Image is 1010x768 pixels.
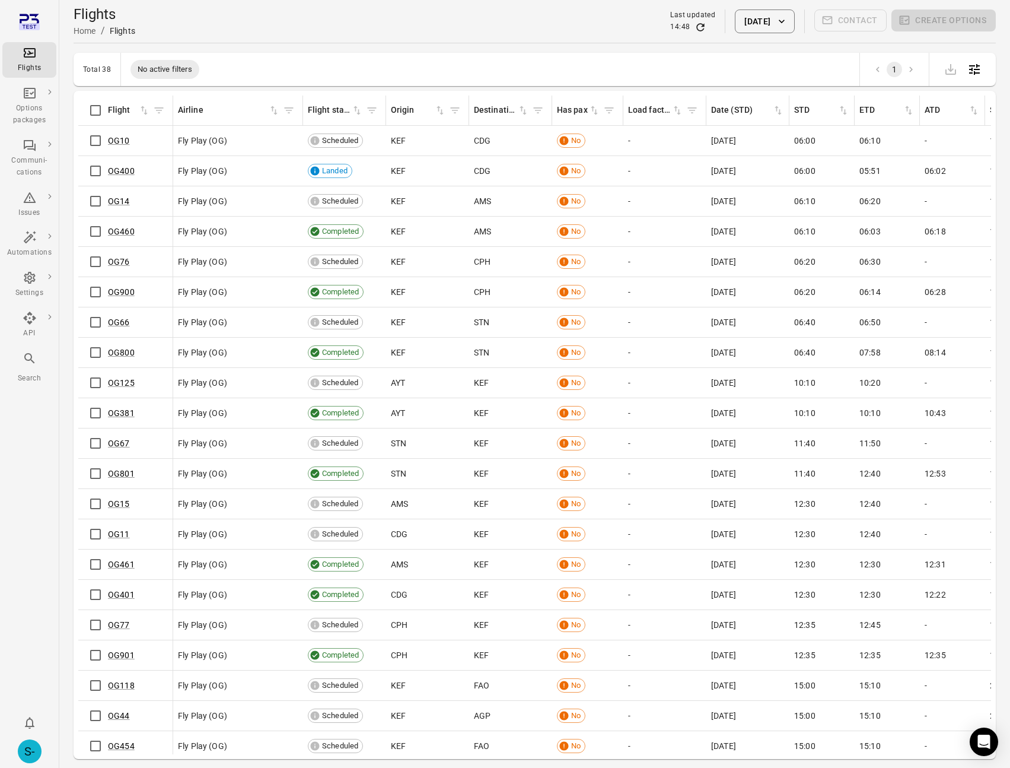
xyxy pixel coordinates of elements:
span: AYT [391,407,405,419]
span: [DATE] [711,195,736,207]
span: Completed [318,286,363,298]
span: CPH [474,256,490,268]
span: KEF [474,437,489,449]
div: - [925,195,980,207]
span: Filter by flight status [363,101,381,119]
span: Scheduled [318,528,362,540]
span: KEF [474,558,489,570]
span: No [567,619,585,631]
a: Flights [2,42,56,78]
span: Please make a selection to create communications [814,9,887,33]
div: - [628,377,702,389]
div: Open Intercom Messenger [970,728,998,756]
span: CPH [391,619,407,631]
span: Please make a selection to create an option package [891,9,996,33]
span: 12:30 [794,589,815,601]
div: Destination [474,104,517,117]
a: OG800 [108,348,135,357]
div: Sort by origin in ascending order [391,104,446,117]
span: 10:10 [794,377,815,389]
span: No [567,135,585,147]
span: No [567,286,585,298]
span: Fly Play (OG) [178,649,227,661]
span: 12:31 [925,558,946,570]
div: - [628,256,702,268]
div: - [925,377,980,389]
span: No [567,226,585,237]
button: Open table configuration [963,58,986,81]
button: [DATE] [735,9,794,33]
h1: Flights [74,5,135,24]
span: Destination [474,104,529,117]
span: Scheduled [318,498,362,510]
span: KEF [474,407,489,419]
span: CDG [391,589,407,601]
div: Sort by flight in ascending order [108,104,150,117]
span: KEF [391,316,406,328]
div: Flights [110,25,135,37]
div: Load factor [628,104,671,117]
div: - [628,195,702,207]
a: OG381 [108,408,135,418]
div: Airline [178,104,268,117]
span: 06:10 [794,226,815,237]
span: CPH [391,649,407,661]
span: 08:14 [925,347,946,358]
span: No [567,589,585,601]
span: 11:50 [859,437,881,449]
span: Has pax [557,104,600,117]
span: 06:00 [794,135,815,147]
span: Filter by has pax [600,101,618,119]
span: No [567,528,585,540]
button: Filter by destination [529,101,547,119]
div: - [925,498,980,510]
a: Automations [2,227,56,262]
span: 12:40 [859,498,881,510]
div: Communi-cations [7,155,52,179]
a: API [2,307,56,343]
a: OG11 [108,529,130,539]
span: No [567,437,585,449]
span: AMS [391,498,408,510]
span: STD [794,104,849,117]
span: ETD [859,104,915,117]
a: OG15 [108,499,130,509]
a: Home [74,26,96,36]
span: 12:40 [859,528,881,540]
span: 12:40 [859,468,881,480]
span: 06:28 [925,286,946,298]
span: Fly Play (OG) [178,135,227,147]
span: CDG [474,165,490,177]
span: Scheduled [318,437,362,449]
span: Fly Play (OG) [178,377,227,389]
span: No [567,649,585,661]
div: Search [7,373,52,385]
div: - [925,135,980,147]
span: Date (STD) [711,104,784,117]
button: Filter by flight [150,101,168,119]
a: OG901 [108,650,135,660]
a: OG76 [108,257,130,266]
span: 06:18 [925,226,946,237]
span: 11:40 [794,437,815,449]
span: 10:10 [794,407,815,419]
button: Search [2,348,56,388]
span: Origin [391,104,446,117]
button: Filter by origin [446,101,464,119]
span: 05:51 [859,165,881,177]
span: STN [474,347,489,358]
div: ATD [925,104,968,117]
span: KEF [391,135,406,147]
a: Communi-cations [2,135,56,182]
span: 06:10 [859,135,881,147]
div: - [925,528,980,540]
span: Fly Play (OG) [178,165,227,177]
span: Fly Play (OG) [178,498,227,510]
span: KEF [474,619,489,631]
span: KEF [391,165,406,177]
div: - [628,589,702,601]
div: STD [794,104,837,117]
div: Options packages [7,103,52,126]
div: Origin [391,104,434,117]
span: KEF [391,256,406,268]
